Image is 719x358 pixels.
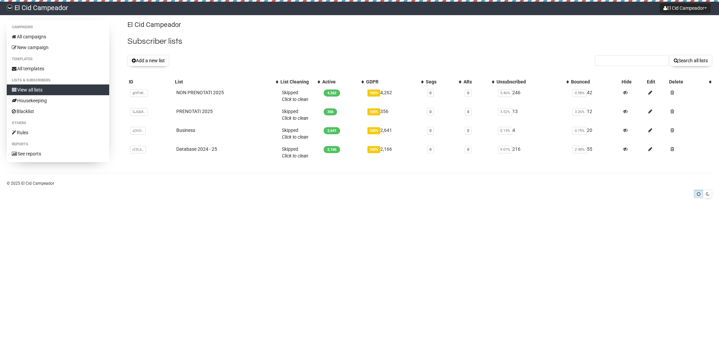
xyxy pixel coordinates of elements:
a: 0 [467,147,469,152]
th: Bounced: No sort applied, sorting is disabled [570,77,620,86]
th: List: No sort applied, activate to apply an ascending sort [174,77,279,86]
button: Add a new list [127,55,169,66]
td: 2,641 [365,124,424,143]
a: 0 [467,91,469,95]
a: 0 [429,110,431,114]
a: All templates [7,63,109,74]
td: 55 [570,143,620,162]
li: Templates [7,55,109,63]
div: Hide [622,78,645,85]
a: 0 [467,129,469,133]
td: 42 [570,86,620,105]
span: 356 [324,108,337,115]
span: 2,166 [324,146,340,153]
a: Click to clean [282,115,308,121]
a: Rules [7,127,109,138]
span: GJGk8.. [130,108,148,116]
th: ID: No sort applied, sorting is disabled [127,77,174,86]
p: © 2025 El Cid Campeador [7,180,712,187]
div: ID [129,78,173,85]
th: ARs: No sort applied, activate to apply an ascending sort [462,77,495,86]
span: Skipped [282,146,308,158]
span: x2ttO.. [130,127,146,135]
span: 5.46% [498,89,512,97]
span: 0.98% [572,89,587,97]
span: 0.75% [572,127,587,135]
div: Unsubscribed [497,78,563,85]
span: 100% [367,127,380,134]
span: 2,641 [324,127,340,134]
a: Housekeeping [7,95,109,106]
a: Click to clean [282,97,308,102]
th: GDPR: No sort applied, activate to apply an ascending sort [365,77,424,86]
th: Edit: No sort applied, sorting is disabled [646,77,668,86]
div: GDPR [366,78,418,85]
span: Skipped [282,90,308,102]
td: 246 [495,86,570,105]
span: 4,262 [324,89,340,97]
a: NON PRENOTATI 2025 [176,90,224,95]
p: El Cid Campeador [127,20,712,29]
a: See reports [7,148,109,159]
div: Segs [426,78,455,85]
td: 20 [570,124,620,143]
span: 100% [367,146,380,153]
div: Delete [669,78,706,85]
span: 100% [367,89,380,97]
a: 0 [429,91,431,95]
a: All campaigns [7,31,109,42]
a: Blacklist [7,106,109,117]
span: 2.48% [572,146,587,153]
li: Campaigns [7,23,109,31]
span: rCfL6.. [130,146,146,153]
td: 4 [495,124,570,143]
a: 0 [429,129,431,133]
th: Segs: No sort applied, activate to apply an ascending sort [424,77,462,86]
a: Business [176,128,195,133]
a: Database 2024 - 25 [176,146,217,152]
a: New campaign [7,42,109,53]
div: Bounced [571,78,619,85]
li: Others [7,119,109,127]
td: 2,166 [365,143,424,162]
div: Edit [647,78,666,85]
h2: Subscriber lists [127,35,712,47]
div: List Cleaning [280,78,314,85]
th: Active: No sort applied, activate to apply an ascending sort [321,77,365,86]
span: 3.52% [498,108,512,116]
td: 13 [495,105,570,124]
img: 9c7fae33208547e647ef6b78e0becce6 [7,5,13,11]
span: 0.15% [498,127,512,135]
button: El Cid Campeador [660,3,711,13]
li: Reports [7,140,109,148]
div: List [175,78,272,85]
li: Lists & subscribers [7,76,109,84]
button: Search all lists [669,55,712,66]
div: Active [322,78,358,85]
a: 0 [467,110,469,114]
span: 9.07% [498,146,512,153]
span: Skipped [282,128,308,140]
span: Skipped [282,109,308,121]
a: Click to clean [282,134,308,140]
a: Click to clean [282,153,308,158]
td: 356 [365,105,424,124]
th: Unsubscribed: No sort applied, activate to apply an ascending sort [495,77,570,86]
a: View all lists [7,84,109,95]
td: 4,262 [365,86,424,105]
div: ARs [463,78,488,85]
span: gHPxK.. [130,89,148,97]
th: Hide: No sort applied, sorting is disabled [620,77,646,86]
a: PRENOTATI 2025 [176,109,213,114]
a: 0 [429,147,431,152]
th: Delete: No sort applied, activate to apply an ascending sort [668,77,712,86]
span: 3.26% [572,108,587,116]
td: 216 [495,143,570,162]
th: List Cleaning: No sort applied, activate to apply an ascending sort [279,77,321,86]
td: 12 [570,105,620,124]
span: 100% [367,108,380,115]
